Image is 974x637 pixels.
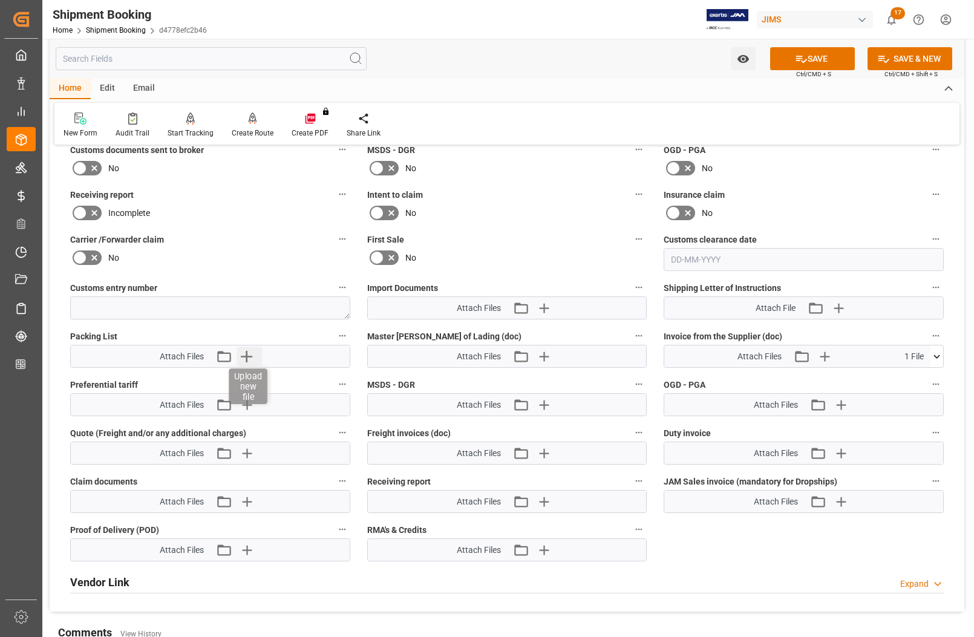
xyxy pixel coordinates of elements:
span: Attach Files [457,302,501,315]
div: New Form [64,128,97,139]
span: Attach Files [457,447,501,460]
span: JAM Sales invoice (mandatory for Dropships) [664,475,837,488]
span: No [405,207,416,220]
div: Edit [91,79,124,99]
span: Receiving report [367,475,431,488]
button: First Sale [631,231,647,247]
div: Shipment Booking [53,5,207,24]
span: Preferential tariff [70,379,138,391]
span: No [405,252,416,264]
span: Attach File [756,302,796,315]
span: Quote (Freight and/or any additional charges) [70,427,246,440]
span: OGD - PGA [664,144,705,157]
span: Ctrl/CMD + Shift + S [884,70,938,79]
span: Customs clearance date [664,234,757,246]
span: First Sale [367,234,404,246]
div: Start Tracking [168,128,214,139]
input: Search Fields [56,47,367,70]
span: Attach Files [160,495,204,508]
button: OGD - PGA [928,142,944,157]
span: MSDS - DGR [367,144,415,157]
button: Shipping Letter of Instructions [928,279,944,295]
h2: Vendor Link [70,574,129,590]
button: Invoice from the Supplier (doc) [928,328,944,344]
span: 17 [891,7,905,19]
button: Customs clearance date [928,231,944,247]
span: Attach Files [457,399,501,411]
button: Receiving report [335,186,350,202]
span: Attach Files [160,447,204,460]
button: OGD - PGA [928,376,944,392]
span: Ctrl/CMD + S [796,70,831,79]
button: SAVE [770,47,855,70]
button: Upload new file [237,347,263,366]
button: JAM Sales invoice (mandatory for Dropships) [928,473,944,489]
button: MSDS - DGR [631,142,647,157]
span: MSDS - DGR [367,379,415,391]
span: Attach Files [457,544,501,557]
span: Attach Files [754,447,798,460]
button: Proof of Delivery (POD) [335,521,350,537]
button: Receiving report [631,473,647,489]
span: Invoice from the Supplier (doc) [664,330,782,343]
div: Expand [900,578,929,590]
span: OGD - PGA [664,379,705,391]
button: Customs documents sent to broker [335,142,350,157]
button: JIMS [757,8,878,31]
div: Share Link [347,128,381,139]
div: Audit Trail [116,128,149,139]
span: Proof of Delivery (POD) [70,524,159,537]
div: Upload new file [229,368,268,404]
span: Duty invoice [664,427,711,440]
button: Quote (Freight and/or any additional charges) [335,425,350,440]
span: No [108,252,119,264]
span: Packing List [70,330,117,343]
span: Carrier /Forwarder claim [70,234,164,246]
span: No [405,162,416,175]
button: Preferential tariff [335,376,350,392]
span: Receiving report [70,189,134,201]
input: DD-MM-YYYY [664,248,944,271]
span: Insurance claim [664,189,725,201]
span: Master [PERSON_NAME] of Lading (doc) [367,330,521,343]
button: Packing List [335,328,350,344]
span: No [108,162,119,175]
span: Attach Files [160,350,204,363]
span: Attach Files [160,399,204,411]
span: 1 File [904,350,924,363]
div: JIMS [757,11,873,28]
button: MSDS - DGR [631,376,647,392]
button: Master [PERSON_NAME] of Lading (doc) [631,328,647,344]
span: Attach Files [754,495,798,508]
button: Carrier /Forwarder claim [335,231,350,247]
span: No [702,207,713,220]
span: Freight invoices (doc) [367,427,451,440]
span: Attach Files [754,399,798,411]
span: Attach Files [737,350,782,363]
span: No [702,162,713,175]
span: Incomplete [108,207,150,220]
button: SAVE & NEW [868,47,952,70]
button: Insurance claim [928,186,944,202]
button: Claim documents [335,473,350,489]
span: Intent to claim [367,189,423,201]
a: Home [53,26,73,34]
button: show 17 new notifications [878,6,905,33]
button: Freight invoices (doc) [631,425,647,440]
button: open menu [731,47,756,70]
div: Create Route [232,128,273,139]
span: Attach Files [457,350,501,363]
span: Attach Files [160,544,204,557]
button: Help Center [905,6,932,33]
button: Duty invoice [928,425,944,440]
span: Import Documents [367,282,438,295]
div: Email [124,79,164,99]
span: Claim documents [70,475,137,488]
button: Intent to claim [631,186,647,202]
span: Attach Files [457,495,501,508]
span: RMA's & Credits [367,524,427,537]
button: Import Documents [631,279,647,295]
button: Customs entry number [335,279,350,295]
span: Shipping Letter of Instructions [664,282,781,295]
span: Customs documents sent to broker [70,144,204,157]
